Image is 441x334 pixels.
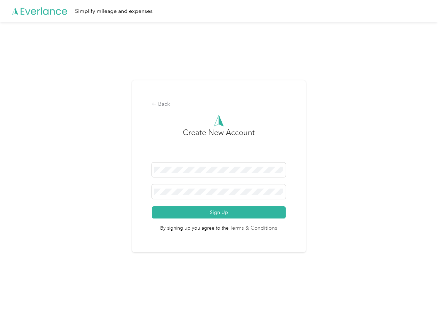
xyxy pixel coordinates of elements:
[152,100,286,109] div: Back
[229,224,278,232] a: Terms & Conditions
[152,218,286,232] span: By signing up you agree to the
[75,7,153,16] div: Simplify mileage and expenses
[183,127,255,162] h3: Create New Account
[152,206,286,218] button: Sign Up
